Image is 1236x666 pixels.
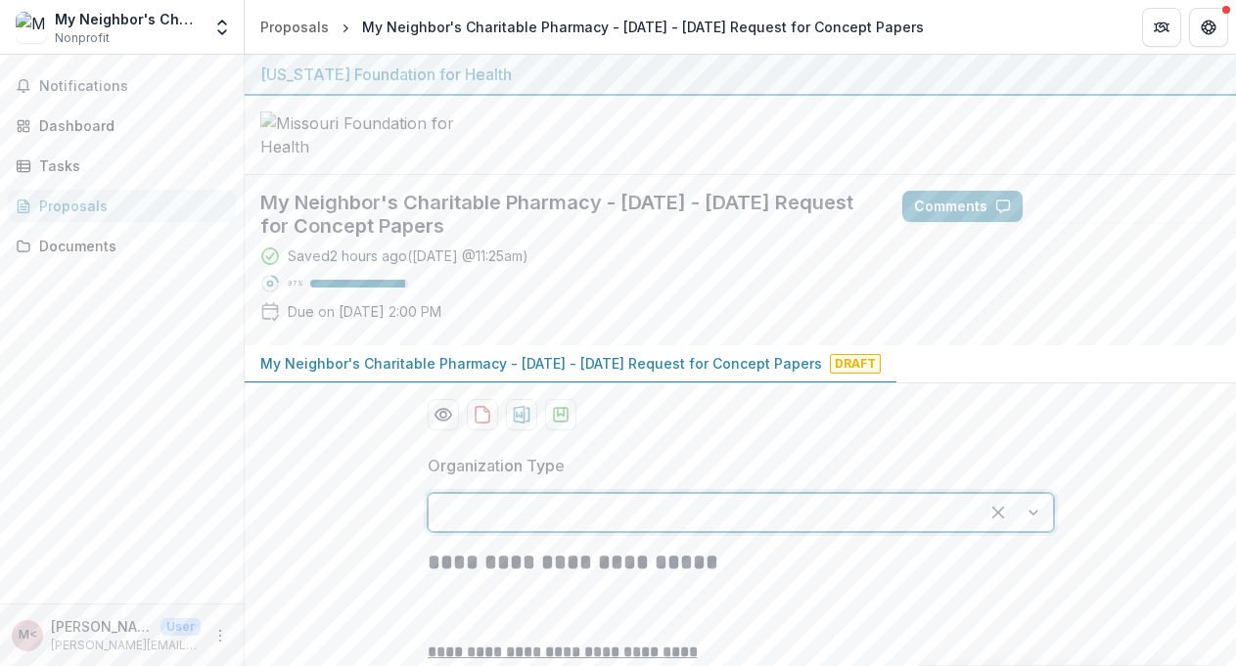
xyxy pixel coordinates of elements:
div: My Neighbor's Charitable Pharmacy [55,9,201,29]
button: Get Help [1189,8,1228,47]
div: Tasks [39,155,220,176]
div: [US_STATE] Foundation for Health [260,63,1220,86]
div: Documents [39,236,220,256]
button: More [208,624,232,647]
div: Michael Webb <michael.wwebb@yahoo.com> [19,629,37,642]
p: [PERSON_NAME] <[PERSON_NAME][EMAIL_ADDRESS][DOMAIN_NAME]> [51,616,153,637]
p: 97 % [288,277,302,290]
button: download-proposal [545,399,576,430]
button: Preview 368eedf9-baef-4350-90cf-678791d4b764-0.pdf [428,399,459,430]
button: Partners [1142,8,1181,47]
a: Documents [8,230,236,262]
p: [PERSON_NAME][EMAIL_ADDRESS][DOMAIN_NAME] [51,637,201,654]
div: Proposals [260,17,329,37]
p: Organization Type [428,454,565,477]
nav: breadcrumb [252,13,932,41]
button: Open entity switcher [208,8,236,47]
button: download-proposal [506,399,537,430]
a: Tasks [8,150,236,182]
div: My Neighbor's Charitable Pharmacy - [DATE] - [DATE] Request for Concept Papers [362,17,924,37]
span: Draft [830,354,881,374]
div: Saved 2 hours ago ( [DATE] @ 11:25am ) [288,245,528,266]
div: Clear selected options [983,497,1014,528]
a: Proposals [8,190,236,222]
span: Nonprofit [55,29,110,47]
div: Dashboard [39,115,220,136]
a: Proposals [252,13,337,41]
span: Notifications [39,78,228,95]
p: User [160,618,201,636]
button: Notifications [8,70,236,102]
h2: My Neighbor's Charitable Pharmacy - [DATE] - [DATE] Request for Concept Papers [260,191,871,238]
p: My Neighbor's Charitable Pharmacy - [DATE] - [DATE] Request for Concept Papers [260,353,822,374]
p: Due on [DATE] 2:00 PM [288,301,441,322]
button: download-proposal [467,399,498,430]
button: Comments [902,191,1023,222]
img: My Neighbor's Charitable Pharmacy [16,12,47,43]
img: Missouri Foundation for Health [260,111,456,158]
button: Answer Suggestions [1030,191,1220,222]
a: Dashboard [8,110,236,142]
div: Proposals [39,196,220,216]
